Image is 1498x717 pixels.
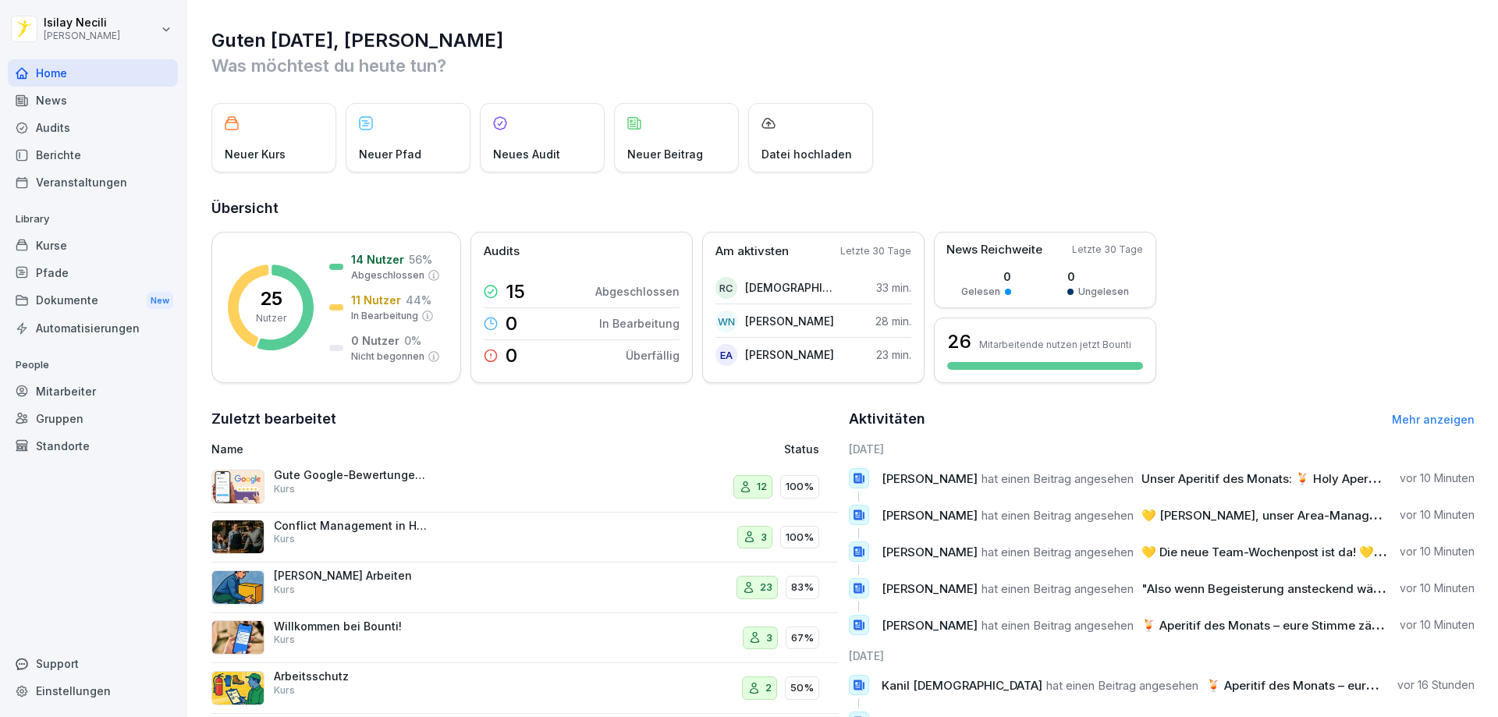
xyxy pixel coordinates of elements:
[627,146,703,162] p: Neuer Beitrag
[506,314,517,333] p: 0
[274,482,295,496] p: Kurs
[211,620,264,655] img: xh3bnih80d1pxcetv9zsuevg.png
[8,286,178,315] a: DokumenteNew
[1078,285,1129,299] p: Ungelesen
[274,519,430,533] p: Conflict Management in Hospitality
[351,332,399,349] p: 0 Nutzer
[715,243,789,261] p: Am aktivsten
[790,680,814,696] p: 50%
[409,251,432,268] p: 56 %
[961,285,1000,299] p: Gelesen
[351,309,418,323] p: In Bearbeitung
[961,268,1011,285] p: 0
[1392,413,1475,426] a: Mehr anzeigen
[849,441,1475,457] h6: [DATE]
[351,292,401,308] p: 11 Nutzer
[875,313,911,329] p: 28 min.
[274,532,295,546] p: Kurs
[493,146,560,162] p: Neues Audit
[404,332,421,349] p: 0 %
[211,441,604,457] p: Name
[1072,243,1143,257] p: Letzte 30 Tage
[8,141,178,169] div: Berichte
[761,530,767,545] p: 3
[211,513,838,563] a: Conflict Management in HospitalityKurs3100%
[211,462,838,513] a: Gute Google-Bewertungen erhalten 🌟Kurs12100%
[274,683,295,697] p: Kurs
[760,580,772,595] p: 23
[599,315,680,332] p: In Bearbeitung
[8,432,178,460] a: Standorte
[876,346,911,363] p: 23 min.
[274,619,430,634] p: Willkommen bei Bounti!
[359,146,421,162] p: Neuer Pfad
[1400,470,1475,486] p: vor 10 Minuten
[147,292,173,310] div: New
[211,671,264,705] img: bgsrfyvhdm6180ponve2jajk.png
[882,618,978,633] span: [PERSON_NAME]
[8,259,178,286] a: Pfade
[274,569,430,583] p: [PERSON_NAME] Arbeiten
[8,87,178,114] a: News
[8,677,178,705] div: Einstellungen
[876,279,911,296] p: 33 min.
[982,545,1134,559] span: hat einen Beitrag angesehen
[1397,677,1475,693] p: vor 16 Stunden
[745,346,834,363] p: [PERSON_NAME]
[791,580,814,595] p: 83%
[982,508,1134,523] span: hat einen Beitrag angesehen
[745,313,834,329] p: [PERSON_NAME]
[211,663,838,714] a: ArbeitsschutzKurs250%
[8,232,178,259] a: Kurse
[745,279,835,296] p: [DEMOGRAPHIC_DATA] Choriev
[882,471,978,486] span: [PERSON_NAME]
[715,344,737,366] div: EA
[882,545,978,559] span: [PERSON_NAME]
[274,669,430,683] p: Arbeitsschutz
[982,581,1134,596] span: hat einen Beitrag angesehen
[882,581,978,596] span: [PERSON_NAME]
[211,563,838,613] a: [PERSON_NAME] ArbeitenKurs2383%
[757,479,767,495] p: 12
[1067,268,1129,285] p: 0
[8,405,178,432] a: Gruppen
[211,53,1475,78] p: Was möchtest du heute tun?
[8,59,178,87] a: Home
[840,244,911,258] p: Letzte 30 Tage
[786,479,814,495] p: 100%
[1400,580,1475,596] p: vor 10 Minuten
[766,630,772,646] p: 3
[8,378,178,405] div: Mitarbeiter
[260,289,282,308] p: 25
[274,583,295,597] p: Kurs
[761,146,852,162] p: Datei hochladen
[274,633,295,647] p: Kurs
[8,207,178,232] p: Library
[8,169,178,196] a: Veranstaltungen
[784,441,819,457] p: Status
[8,650,178,677] div: Support
[211,408,838,430] h2: Zuletzt bearbeitet
[8,114,178,141] a: Audits
[849,648,1475,664] h6: [DATE]
[8,314,178,342] a: Automatisierungen
[211,28,1475,53] h1: Guten [DATE], [PERSON_NAME]
[791,630,814,646] p: 67%
[44,30,120,41] p: [PERSON_NAME]
[211,520,264,554] img: v5km1yrum515hbryjbhr1wgk.png
[44,16,120,30] p: Isilay Necili
[1046,678,1198,693] span: hat einen Beitrag angesehen
[882,678,1042,693] span: Kanil [DEMOGRAPHIC_DATA]
[849,408,925,430] h2: Aktivitäten
[595,283,680,300] p: Abgeschlossen
[982,618,1134,633] span: hat einen Beitrag angesehen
